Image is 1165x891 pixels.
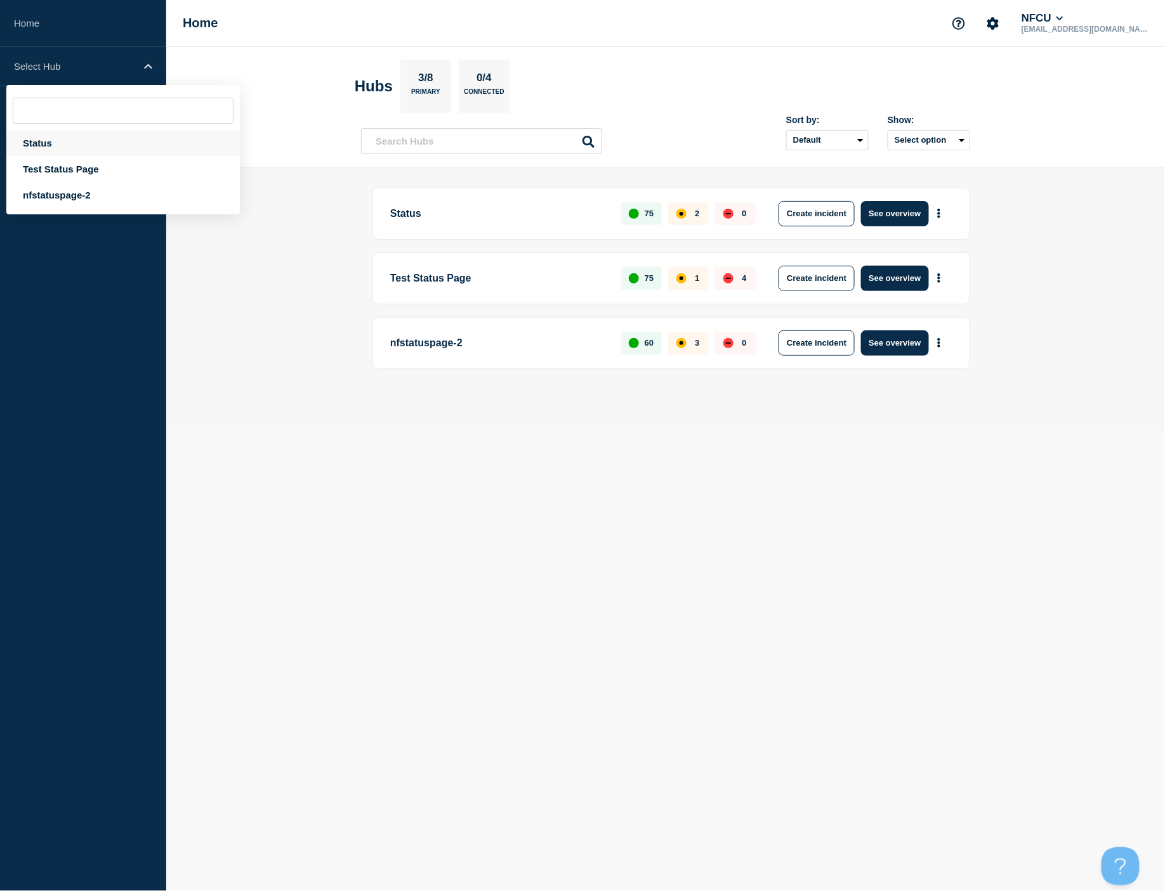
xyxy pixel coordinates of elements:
[6,156,240,182] div: Test Status Page
[723,273,734,283] div: down
[695,338,699,348] p: 3
[6,130,240,156] div: Status
[695,209,699,218] p: 2
[861,330,928,356] button: See overview
[1019,12,1066,25] button: NFCU
[888,130,970,150] button: Select option
[723,338,734,348] div: down
[629,209,639,219] div: up
[645,273,654,283] p: 75
[629,273,639,283] div: up
[945,10,972,37] button: Support
[786,115,869,125] div: Sort by:
[786,130,869,150] select: Sort by
[888,115,970,125] div: Show:
[779,266,855,291] button: Create incident
[931,202,947,225] button: More actions
[676,338,687,348] div: affected
[742,209,746,218] p: 0
[629,338,639,348] div: up
[779,201,855,226] button: Create incident
[1102,847,1140,885] iframe: Help Scout Beacon - Open
[390,201,607,226] p: Status
[695,273,699,283] p: 1
[931,266,947,290] button: More actions
[355,77,393,95] h2: Hubs
[183,16,218,30] h1: Home
[14,61,136,72] p: Select Hub
[411,88,440,101] p: Primary
[472,72,497,88] p: 0/4
[645,338,654,348] p: 60
[931,331,947,354] button: More actions
[742,338,746,348] p: 0
[861,201,928,226] button: See overview
[980,10,1006,37] button: Account settings
[645,209,654,218] p: 75
[676,209,687,219] div: affected
[861,266,928,291] button: See overview
[779,330,855,356] button: Create incident
[6,182,240,208] div: nfstatuspage-2
[414,72,438,88] p: 3/8
[390,266,607,291] p: Test Status Page
[1019,25,1151,34] p: [EMAIL_ADDRESS][DOMAIN_NAME]
[390,330,607,356] p: nfstatuspage-2
[361,128,602,154] input: Search Hubs
[464,88,504,101] p: Connected
[742,273,746,283] p: 4
[723,209,734,219] div: down
[676,273,687,283] div: affected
